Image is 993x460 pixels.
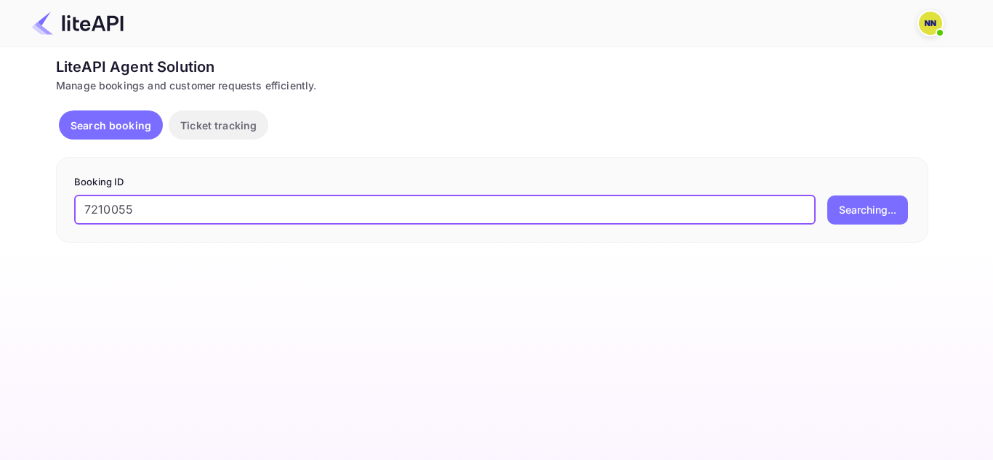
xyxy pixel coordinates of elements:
[919,12,942,35] img: N/A N/A
[56,78,928,93] div: Manage bookings and customer requests efficiently.
[180,118,257,133] p: Ticket tracking
[827,195,908,225] button: Searching...
[32,12,124,35] img: LiteAPI Logo
[71,118,151,133] p: Search booking
[56,56,928,78] div: LiteAPI Agent Solution
[74,175,910,190] p: Booking ID
[74,195,816,225] input: Enter Booking ID (e.g., 63782194)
